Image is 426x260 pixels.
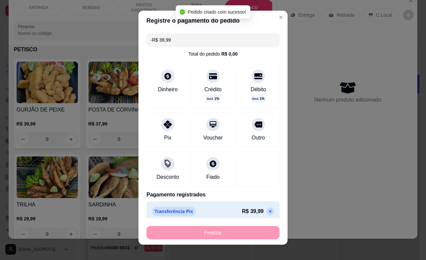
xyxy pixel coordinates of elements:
[206,173,220,181] div: Fiado
[242,207,264,215] p: R$ 39,99
[276,12,286,23] button: Close
[203,134,223,142] div: Voucher
[146,191,280,199] p: Pagamento registrados
[152,207,196,216] p: Transferência Pix
[251,86,266,94] div: Débito
[204,86,222,94] div: Crédito
[214,96,219,101] span: 1 %
[252,96,264,101] p: taxa
[138,11,288,31] header: Registre o pagamento do pedido
[150,33,276,47] input: Ex.: hambúrguer de cordeiro
[207,96,219,101] p: taxa
[260,96,264,101] span: 1 %
[221,51,238,57] div: R$ 0,00
[188,51,238,57] div: Total do pedido
[158,86,178,94] div: Dinheiro
[180,9,185,15] span: check-circle
[252,134,265,142] div: Outro
[156,173,179,181] div: Desconto
[188,9,246,15] span: Pedido criado com sucesso!
[164,134,171,142] div: Pix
